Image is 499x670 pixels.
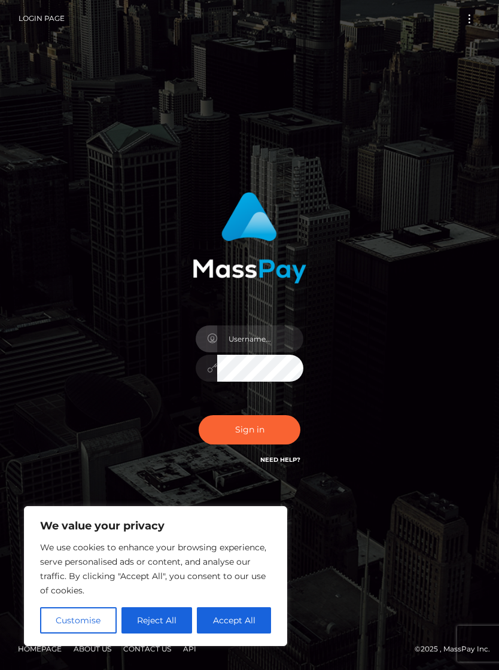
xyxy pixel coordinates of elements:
[178,639,201,658] a: API
[40,607,117,634] button: Customise
[19,6,65,31] a: Login Page
[9,642,490,656] div: © 2025 , MassPay Inc.
[121,607,193,634] button: Reject All
[24,506,287,646] div: We value your privacy
[69,639,116,658] a: About Us
[217,325,303,352] input: Username...
[118,639,176,658] a: Contact Us
[260,456,300,464] a: Need Help?
[40,519,271,533] p: We value your privacy
[458,11,480,27] button: Toggle navigation
[13,639,66,658] a: Homepage
[40,540,271,598] p: We use cookies to enhance your browsing experience, serve personalised ads or content, and analys...
[197,607,271,634] button: Accept All
[193,192,306,284] img: MassPay Login
[199,415,300,444] button: Sign in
